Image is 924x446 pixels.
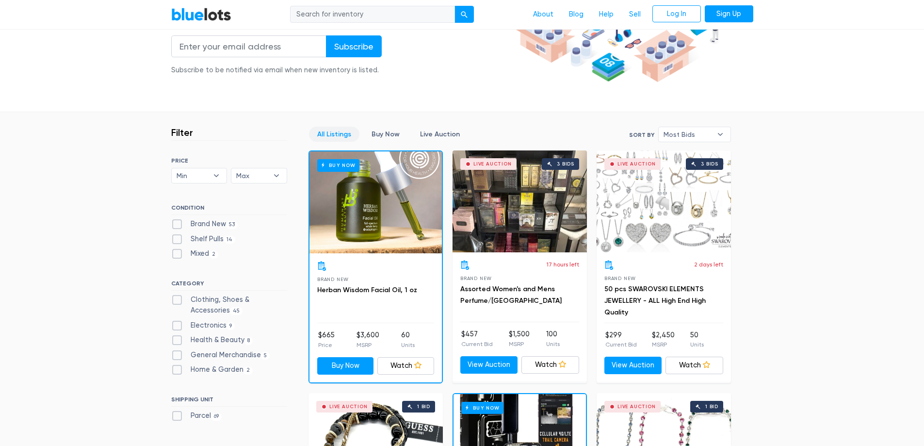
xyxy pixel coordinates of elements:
a: View Auction [604,357,662,374]
div: Live Auction [617,404,656,409]
span: 9 [227,322,235,330]
a: Live Auction 3 bids [453,150,587,252]
span: Brand New [604,276,636,281]
a: View Auction [460,356,518,374]
li: 100 [546,329,560,348]
h6: CONDITION [171,204,287,215]
li: $2,450 [652,330,675,349]
div: 3 bids [557,162,574,166]
span: 14 [224,236,236,244]
span: Most Bids [664,127,712,142]
a: Watch [665,357,723,374]
a: Buy Now [363,127,408,142]
a: Sell [621,5,648,24]
span: Max [236,168,268,183]
label: Home & Garden [171,364,253,375]
label: Electronics [171,320,235,331]
span: Brand New [317,277,349,282]
h6: CATEGORY [171,280,287,291]
a: Log In [652,5,701,23]
div: Live Auction [329,404,368,409]
li: $1,500 [509,329,530,348]
span: 69 [211,413,222,421]
h6: Buy Now [317,159,359,171]
a: Buy Now [309,151,442,253]
label: Sort By [629,131,654,139]
b: ▾ [710,127,730,142]
span: 2 [209,251,219,259]
label: Shelf Pulls [171,234,236,245]
a: About [525,5,561,24]
li: $665 [318,330,335,349]
div: Live Auction [617,162,656,166]
p: MSRP [357,341,379,349]
h6: Buy Now [461,402,503,414]
a: BlueLots [171,7,231,21]
span: 5 [261,352,270,360]
input: Enter your email address [171,35,326,57]
p: Units [546,340,560,348]
a: Buy Now [317,357,374,375]
label: Mixed [171,248,219,259]
h6: PRICE [171,157,287,164]
li: $3,600 [357,330,379,349]
a: Sign Up [705,5,753,23]
li: $299 [605,330,637,349]
span: 53 [226,221,238,229]
label: Clothing, Shoes & Accessories [171,295,287,315]
div: 1 bid [705,404,718,409]
div: 1 bid [417,404,430,409]
b: ▾ [206,168,227,183]
a: Watch [521,356,579,374]
label: Health & Beauty [171,335,253,346]
span: 45 [230,307,243,315]
a: Live Auction 3 bids [597,150,731,252]
li: 60 [401,330,415,349]
a: All Listings [309,127,359,142]
p: 2 days left [694,260,723,269]
p: Units [690,340,704,349]
a: Watch [377,357,434,375]
p: Price [318,341,335,349]
span: 8 [244,337,253,345]
input: Subscribe [326,35,382,57]
li: $457 [461,329,493,348]
li: 50 [690,330,704,349]
label: General Merchandise [171,350,270,361]
b: ▾ [266,168,287,183]
span: Brand New [460,276,492,281]
p: Current Bid [605,340,637,349]
h3: Filter [171,127,193,138]
h6: SHIPPING UNIT [171,396,287,407]
a: 50 pcs SWAROVSKI ELEMENTS JEWELLERY - ALL High End High Quality [604,285,706,316]
span: 2 [243,367,253,375]
p: Current Bid [461,340,493,348]
p: MSRP [652,340,675,349]
label: Brand New [171,219,238,230]
div: Live Auction [473,162,512,166]
span: Min [177,168,209,183]
p: Units [401,341,415,349]
a: Herban Wisdom Facial Oil, 1 oz [317,286,417,294]
a: Blog [561,5,591,24]
p: MSRP [509,340,530,348]
div: Subscribe to be notified via email when new inventory is listed. [171,65,382,76]
a: Help [591,5,621,24]
label: Parcel [171,411,222,421]
div: 3 bids [701,162,718,166]
p: 17 hours left [547,260,579,269]
input: Search for inventory [290,6,455,23]
a: Live Auction [412,127,468,142]
a: Assorted Women's and Mens Perfume/[GEOGRAPHIC_DATA] [460,285,562,305]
